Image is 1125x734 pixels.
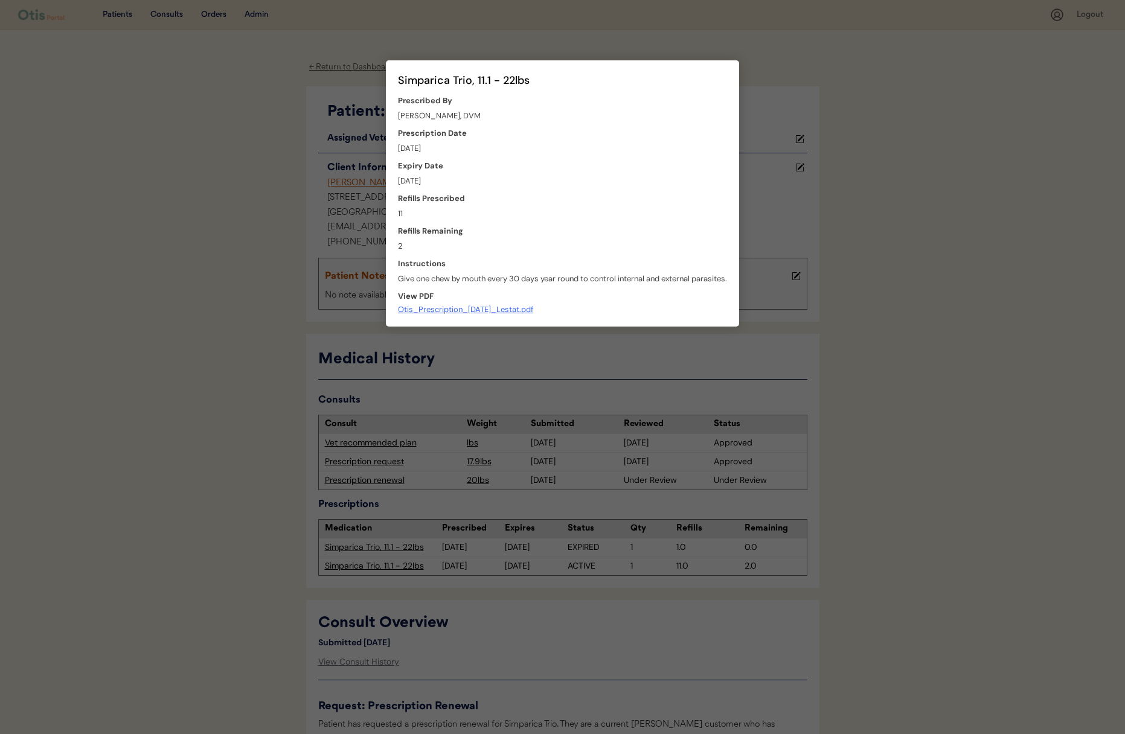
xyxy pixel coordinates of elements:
div: Simparica Trio, 11.1 - 22lbs [398,72,727,89]
div: Refills Prescribed [398,193,465,205]
div: Expiry Date [398,160,443,172]
div: 11 [398,208,403,220]
div: [DATE] [398,142,421,155]
div: [DATE] [398,175,421,187]
div: Instructions [398,258,446,270]
div: Refills Remaining [398,225,463,237]
div: 2 [398,240,402,252]
div: Otis_Prescription_[DATE]_Lestat.pdf [398,305,533,314]
div: Prescription Date [398,127,467,139]
div: Prescribed By [398,95,452,107]
div: [PERSON_NAME], DVM [398,110,481,122]
div: Give one chew by mouth every 30 days year round to control internal and external parasites. [398,273,727,285]
div: View PDF [398,290,434,302]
